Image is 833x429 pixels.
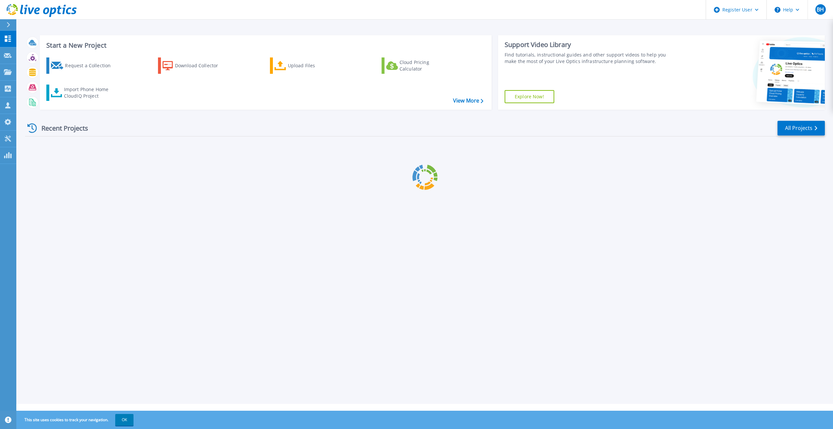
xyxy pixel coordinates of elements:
[46,57,119,74] a: Request a Collection
[453,98,483,104] a: View More
[270,57,343,74] a: Upload Files
[64,86,115,99] div: Import Phone Home CloudIQ Project
[158,57,231,74] a: Download Collector
[505,90,554,103] a: Explore Now!
[115,414,134,426] button: OK
[778,121,825,135] a: All Projects
[817,7,824,12] span: BH
[382,57,454,74] a: Cloud Pricing Calculator
[46,42,483,49] h3: Start a New Project
[505,40,673,49] div: Support Video Library
[288,59,340,72] div: Upload Files
[400,59,452,72] div: Cloud Pricing Calculator
[18,414,134,426] span: This site uses cookies to track your navigation.
[65,59,117,72] div: Request a Collection
[505,52,673,65] div: Find tutorials, instructional guides and other support videos to help you make the most of your L...
[175,59,227,72] div: Download Collector
[25,120,97,136] div: Recent Projects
